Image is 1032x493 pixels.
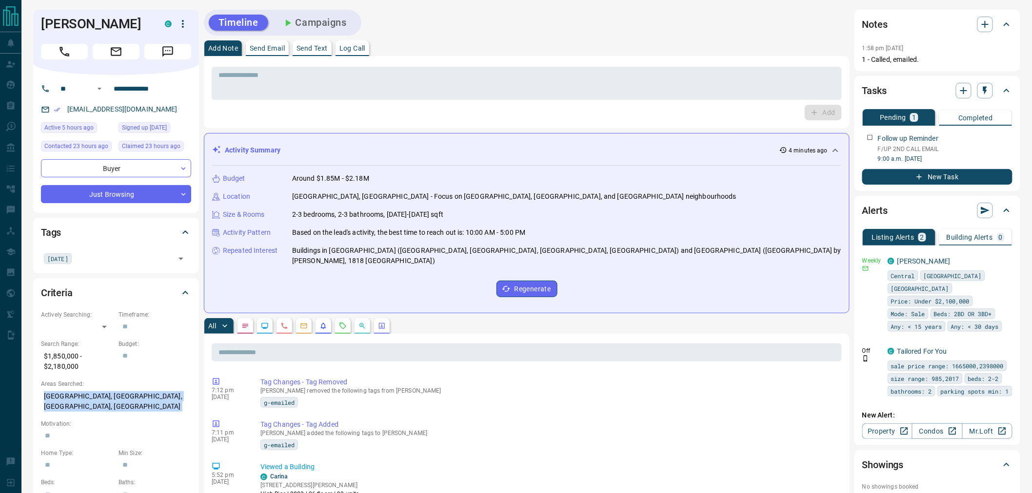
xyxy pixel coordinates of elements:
[41,449,114,457] p: Home Type:
[260,377,838,387] p: Tag Changes - Tag Removed
[962,423,1012,439] a: Mr.Loft
[41,225,61,240] h2: Tags
[41,221,191,244] div: Tags
[41,348,114,375] p: $1,850,000 - $2,180,000
[862,482,1012,491] p: No showings booked
[208,322,216,329] p: All
[212,141,841,159] div: Activity Summary4 minutes ago
[862,453,1012,476] div: Showings
[339,322,347,330] svg: Requests
[223,228,271,238] p: Activity Pattern
[212,429,246,436] p: 7:11 pm
[223,209,265,220] p: Size & Rooms
[54,106,60,113] svg: Email Verified
[319,322,327,330] svg: Listing Alerts
[41,16,150,32] h1: [PERSON_NAME]
[272,15,357,31] button: Campaigns
[41,159,191,177] div: Buyer
[223,246,278,256] p: Repeated Interest
[897,257,951,265] a: [PERSON_NAME]
[912,114,916,121] p: 1
[260,419,838,430] p: Tag Changes - Tag Added
[891,271,915,281] span: Central
[261,322,269,330] svg: Lead Browsing Activity
[862,410,1012,420] p: New Alert:
[212,394,246,400] p: [DATE]
[862,199,1012,222] div: Alerts
[862,355,869,362] svg: Push Notification Only
[122,123,167,133] span: Signed up [DATE]
[144,44,191,59] span: Message
[862,423,913,439] a: Property
[339,45,365,52] p: Log Call
[94,83,105,95] button: Open
[920,234,924,241] p: 2
[292,246,841,266] p: Buildings in [GEOGRAPHIC_DATA] ([GEOGRAPHIC_DATA], [GEOGRAPHIC_DATA], [GEOGRAPHIC_DATA], [GEOGRAP...
[119,449,191,457] p: Min Size:
[862,256,882,265] p: Weekly
[862,45,904,52] p: 1:58 pm [DATE]
[924,271,982,281] span: [GEOGRAPHIC_DATA]
[951,322,999,331] span: Any: < 30 days
[41,340,114,348] p: Search Range:
[260,481,359,490] p: [STREET_ADDRESS][PERSON_NAME]
[41,285,73,301] h2: Criteria
[891,361,1004,371] span: sale price range: 1665000,2398000
[878,145,1012,153] p: F/UP 2ND CALL EMAIL
[260,430,838,436] p: [PERSON_NAME] added the following tags to [PERSON_NAME]
[260,462,838,472] p: Viewed a Building
[292,173,369,184] p: Around $1.85M - $2.18M
[223,191,250,202] p: Location
[862,265,869,272] svg: Email
[300,322,308,330] svg: Emails
[891,374,959,383] span: size range: 985,2017
[241,322,249,330] svg: Notes
[862,55,1012,65] p: 1 - Called, emailed.
[934,309,992,319] span: Beds: 2BD OR 3BD+
[41,310,114,319] p: Actively Searching:
[208,45,238,52] p: Add Note
[122,141,180,151] span: Claimed 23 hours ago
[862,83,887,98] h2: Tasks
[891,309,925,319] span: Mode: Sale
[947,234,993,241] p: Building Alerts
[958,114,993,121] p: Completed
[260,387,838,394] p: [PERSON_NAME] removed the following tags from [PERSON_NAME]
[41,185,191,203] div: Just Browsing
[67,105,178,113] a: [EMAIL_ADDRESS][DOMAIN_NAME]
[264,398,295,407] span: g-emailed
[862,79,1012,102] div: Tasks
[225,145,280,155] p: Activity Summary
[878,154,1012,163] p: 9:00 a.m. [DATE]
[41,478,114,487] p: Beds:
[292,209,443,220] p: 2-3 bedrooms, 2-3 bathrooms, [DATE]-[DATE] sqft
[862,346,882,355] p: Off
[878,133,938,144] p: Follow up Reminder
[41,122,114,136] div: Mon Oct 13 2025
[212,436,246,443] p: [DATE]
[41,141,114,154] div: Sun Oct 12 2025
[999,234,1003,241] p: 0
[941,386,1009,396] span: parking spots min: 1
[378,322,386,330] svg: Agent Actions
[250,45,285,52] p: Send Email
[264,440,295,450] span: g-emailed
[47,254,68,264] span: [DATE]
[292,228,525,238] p: Based on the lead's activity, the best time to reach out is: 10:00 AM - 5:00 PM
[912,423,962,439] a: Condos
[888,258,894,265] div: condos.ca
[862,169,1012,185] button: New Task
[119,340,191,348] p: Budget:
[223,173,245,184] p: Budget
[119,310,191,319] p: Timeframe:
[897,347,947,355] a: Tailored For You
[968,374,999,383] span: beds: 2-2
[888,348,894,355] div: condos.ca
[292,191,736,202] p: [GEOGRAPHIC_DATA], [GEOGRAPHIC_DATA] - Focus on [GEOGRAPHIC_DATA], [GEOGRAPHIC_DATA], and [GEOGRA...
[119,141,191,154] div: Sun Oct 12 2025
[496,281,557,297] button: Regenerate
[119,478,191,487] p: Baths:
[862,457,904,473] h2: Showings
[891,386,932,396] span: bathrooms: 2
[270,473,288,480] a: Carina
